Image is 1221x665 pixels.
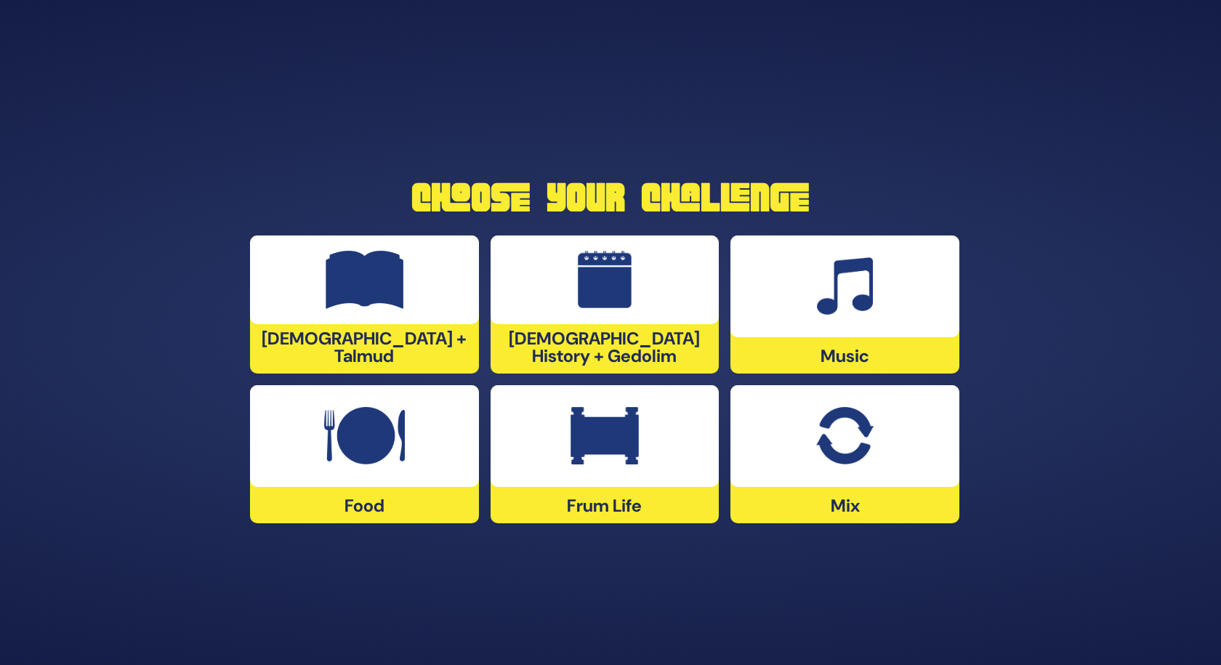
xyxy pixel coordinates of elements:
[571,407,639,465] img: Frum Life
[817,257,873,315] img: Music
[250,177,971,218] h1: Choose Your Challenge
[250,235,479,374] div: [DEMOGRAPHIC_DATA] + Talmud
[491,235,720,374] div: [DEMOGRAPHIC_DATA] History + Gedolim
[326,251,404,309] img: Tanach + Talmud
[730,385,959,523] div: Mix
[250,385,479,523] div: Food
[578,251,632,309] img: Jewish History + Gedolim
[491,385,720,523] div: Frum Life
[324,407,405,465] img: Food
[730,235,959,374] div: Music
[816,407,873,465] img: Mix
